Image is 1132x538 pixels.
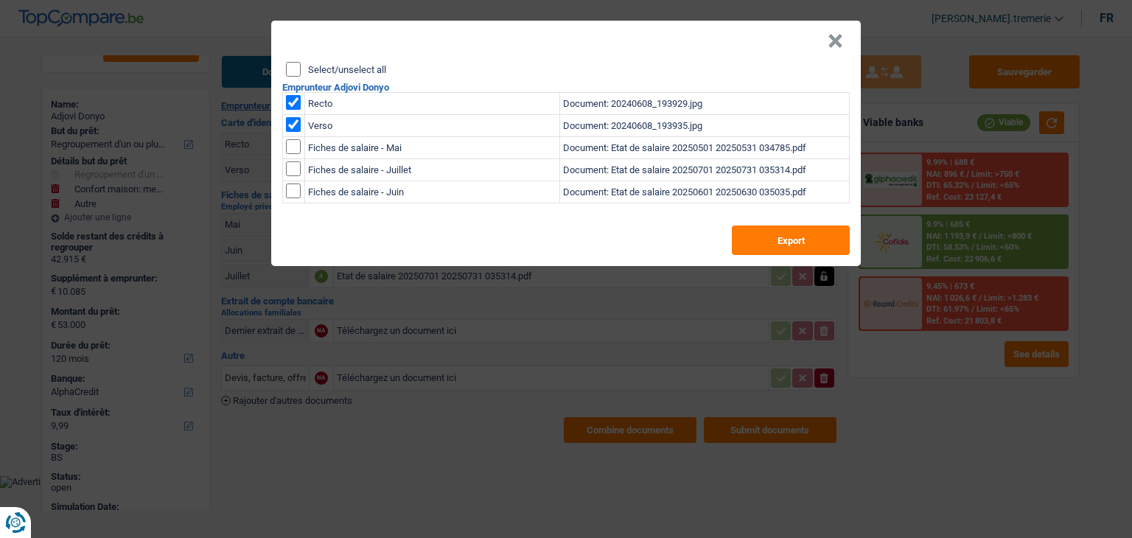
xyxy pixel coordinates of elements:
td: Fiches de salaire - Juin [305,181,560,203]
button: Export [732,226,850,255]
td: Document: 20240608_193929.jpg [560,93,850,115]
td: Document: Etat de salaire 20250601 20250630 035035.pdf [560,181,850,203]
h2: Emprunteur Adjovi Donyo [282,83,850,92]
td: Fiches de salaire - Mai [305,137,560,159]
label: Select/unselect all [308,65,386,74]
td: Fiches de salaire - Juillet [305,159,560,181]
td: Document: Etat de salaire 20250501 20250531 034785.pdf [560,137,850,159]
td: Document: Etat de salaire 20250701 20250731 035314.pdf [560,159,850,181]
td: Recto [305,93,560,115]
button: Close [828,34,843,49]
td: Document: 20240608_193935.jpg [560,115,850,137]
td: Verso [305,115,560,137]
